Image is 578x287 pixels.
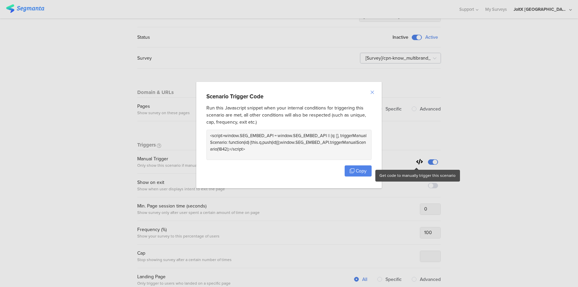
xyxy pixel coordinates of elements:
div: Scenario Trigger Code [206,94,263,99]
button: Copy [345,165,372,177]
span: Copy [356,167,367,174]
div: dialog [196,82,382,188]
div: Get code to manually trigger this scenario [377,171,458,181]
button: Close [370,89,375,96]
div: Run this Javascript snippet when your internal conditions for triggering this scenario are met, a... [206,104,372,126]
